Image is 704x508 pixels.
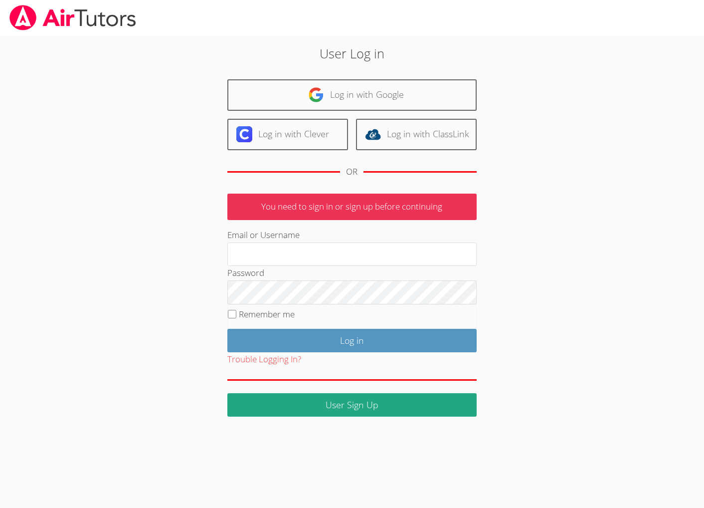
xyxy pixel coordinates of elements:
[227,229,300,241] label: Email or Username
[308,87,324,103] img: google-logo-50288ca7cdecda66e5e0955fdab243c47b7ad437acaf1139b6f446037453330a.svg
[346,165,357,179] div: OR
[227,352,301,367] button: Trouble Logging In?
[239,308,295,320] label: Remember me
[227,79,477,111] a: Log in with Google
[162,44,542,63] h2: User Log in
[227,194,477,220] p: You need to sign in or sign up before continuing
[227,329,477,352] input: Log in
[8,5,137,30] img: airtutors_banner-c4298cdbf04f3fff15de1276eac7730deb9818008684d7c2e4769d2f7ddbe033.png
[356,119,477,150] a: Log in with ClassLink
[227,267,264,278] label: Password
[227,393,477,417] a: User Sign Up
[236,126,252,142] img: clever-logo-6eab21bc6e7a338710f1a6ff85c0baf02591cd810cc4098c63d3a4b26e2feb20.svg
[227,119,348,150] a: Log in with Clever
[365,126,381,142] img: classlink-logo-d6bb404cc1216ec64c9a2012d9dc4662098be43eaf13dc465df04b49fa7ab582.svg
